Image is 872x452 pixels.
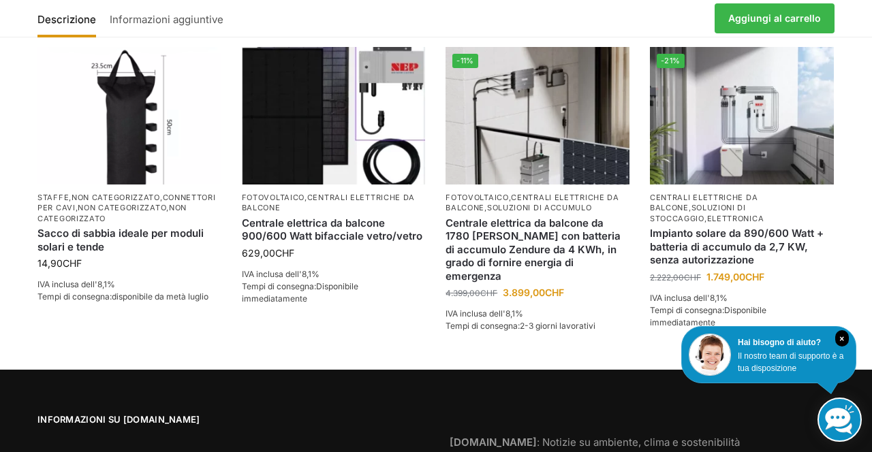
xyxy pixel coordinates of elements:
[242,216,422,243] font: Centrale elettrica da balcone 900/600 Watt bifacciale vetro/vetro
[650,305,724,315] font: Tempi di consegna:
[689,334,731,376] img: Assistenza clienti
[738,351,843,373] font: Il nostro team di supporto è a tua disposizione
[537,436,740,449] font: : Notizie su ambiente, clima e sostenibilità
[166,203,169,212] font: ,
[37,279,115,289] font: IVA inclusa dell'8,1%
[484,203,487,212] font: ,
[242,193,416,212] a: centrali elettriche da balcone
[242,216,426,243] a: Centrale elettrica da balcone 900/600 Watt bifacciale vetro/vetro
[650,227,834,267] a: Impianto solare da 890/600 Watt + batteria di accumulo da 2,7 KW, senza autorizzazione
[37,227,204,253] font: Sacco di sabbia ideale per moduli solari e tende
[446,193,619,212] a: centrali elettriche da balcone
[37,193,216,212] a: Connettori per cavi
[69,193,72,202] font: ,
[37,414,200,425] font: Informazioni su [DOMAIN_NAME]
[37,203,187,223] a: Non categorizzato
[707,214,764,223] a: elettronica
[446,47,629,184] img: Accumulo di energia solare Zendure per centrali elettriche da balcone
[242,247,275,259] font: 629,00
[242,281,358,304] font: Disponibile immediatamente
[745,271,764,282] font: CHF
[242,47,426,184] img: Modulo bificiale ad alte prestazioni
[480,288,497,298] font: CHF
[450,436,740,449] a: [DOMAIN_NAME]: Notizie su ambiente, clima e sostenibilità
[446,216,629,283] a: Centrale elettrica da balcone da 1780 Watt con batteria di accumulo Zendure da 4 KWh, in grado di...
[650,305,766,327] font: Disponibile immediatamente
[78,203,166,212] a: Non categorizzato
[706,271,745,282] font: 1.749,00
[650,203,746,223] a: soluzioni di stoccaggio
[446,193,508,202] a: Fotovoltaico
[650,47,834,184] img: Centrale elettrica plug-in con accumulo da 2,7 kWh
[72,193,160,202] a: Non categorizzato
[112,291,208,302] font: disponibile da metà luglio
[650,272,684,282] font: 2.222,00
[689,203,691,212] font: ,
[450,436,537,449] font: [DOMAIN_NAME]
[37,257,63,269] font: 14,90
[63,257,82,269] font: CHF
[37,291,112,302] font: Tempi di consegna:
[446,321,520,331] font: Tempi di consegna:
[446,288,480,298] font: 4.399,00
[545,287,564,298] font: CHF
[509,193,512,202] font: ,
[650,47,834,184] a: -21%Centrale elettrica plug-in con accumulo da 2,7 kWh
[446,308,523,319] font: IVA inclusa dell'8,1%
[446,216,621,282] font: Centrale elettrica da balcone da 1780 [PERSON_NAME] con batteria di accumulo Zendure da 4 KWh, in...
[650,227,824,266] font: Impianto solare da 890/600 Watt + batteria di accumulo da 2,7 KW, senza autorizzazione
[242,193,305,202] a: Fotovoltaico
[305,193,307,202] font: ,
[37,193,69,202] a: Staffe
[738,338,821,347] font: Hai bisogno di aiuto?
[37,47,221,184] img: Sacchi di sabbia per appesantire il campeggio, gli ombrelloni, i moduli solari dei padiglioni
[37,227,221,253] a: Sacco di sabbia ideale per moduli solari e tende
[684,272,701,282] font: CHF
[650,193,758,212] a: Centrali elettriche da balcone
[242,281,316,291] font: Tempi di consegna:
[839,334,844,344] font: ×
[650,293,728,303] font: IVA inclusa dell'8,1%
[520,321,595,331] font: 2-3 giorni lavorativi
[160,193,163,202] font: ,
[275,247,294,259] font: CHF
[503,287,545,298] font: 3.899,00
[487,203,592,212] a: soluzioni di accumulo
[242,269,320,279] font: IVA inclusa dell'8,1%
[76,203,78,212] font: ,
[835,330,849,346] i: Vicino
[704,214,707,223] font: ,
[446,47,629,184] a: -11%Accumulo di energia solare Zendure per centrali elettriche da balcone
